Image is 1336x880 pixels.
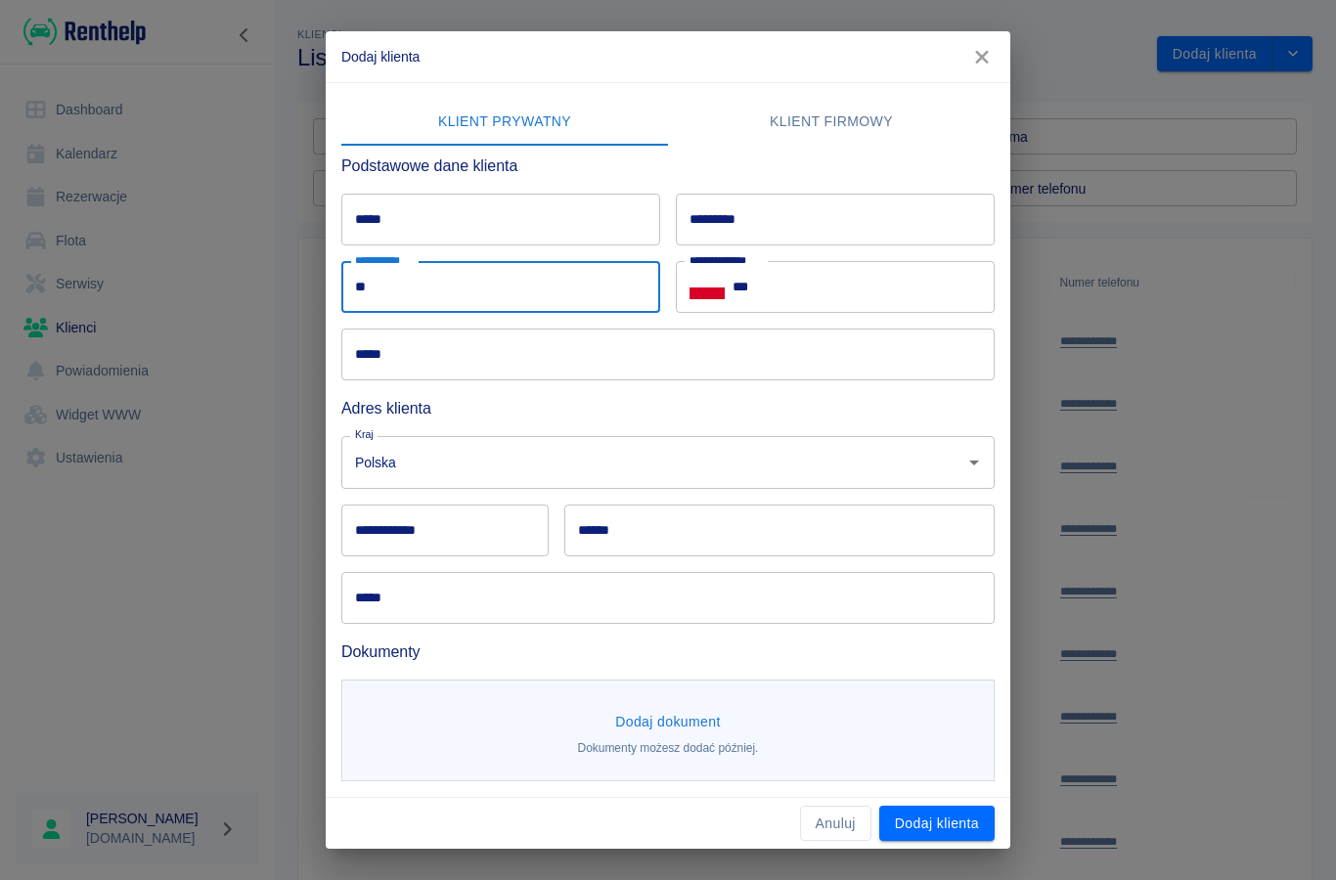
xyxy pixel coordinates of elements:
button: Anuluj [800,806,871,842]
button: Otwórz [960,449,988,476]
button: Dodaj dokument [607,704,729,740]
h6: Dokumenty [341,639,995,664]
label: Kraj [355,427,374,442]
h6: Podstawowe dane klienta [341,154,995,178]
div: lab API tabs example [341,99,995,146]
h6: Adres klienta [341,396,995,420]
button: Select country [690,273,725,302]
button: Klient prywatny [341,99,668,146]
p: Dokumenty możesz dodać później. [578,739,759,757]
button: Dodaj klienta [879,806,995,842]
button: Klient firmowy [668,99,995,146]
h2: Dodaj klienta [326,31,1010,82]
